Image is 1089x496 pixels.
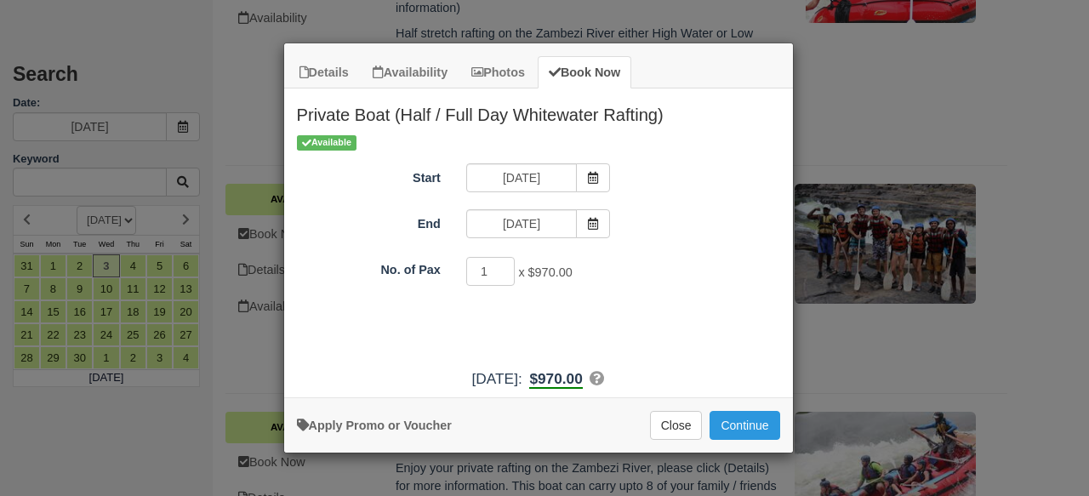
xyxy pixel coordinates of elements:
[472,370,518,387] span: [DATE]
[362,56,459,89] a: Availability
[466,257,516,286] input: No. of Pax
[650,411,703,440] button: Close
[284,255,453,279] label: No. of Pax
[518,266,572,280] span: x $970.00
[284,88,793,389] div: Item Modal
[284,209,453,233] label: End
[710,411,779,440] button: Add to Booking
[288,56,360,89] a: Details
[460,56,536,89] a: Photos
[284,368,793,390] div: :
[297,135,357,150] span: Available
[284,163,453,187] label: Start
[529,370,582,389] b: $970.00
[538,56,631,89] a: Book Now
[284,88,793,133] h2: Private Boat (Half / Full Day Whitewater Rafting)
[297,419,452,432] a: Apply Voucher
